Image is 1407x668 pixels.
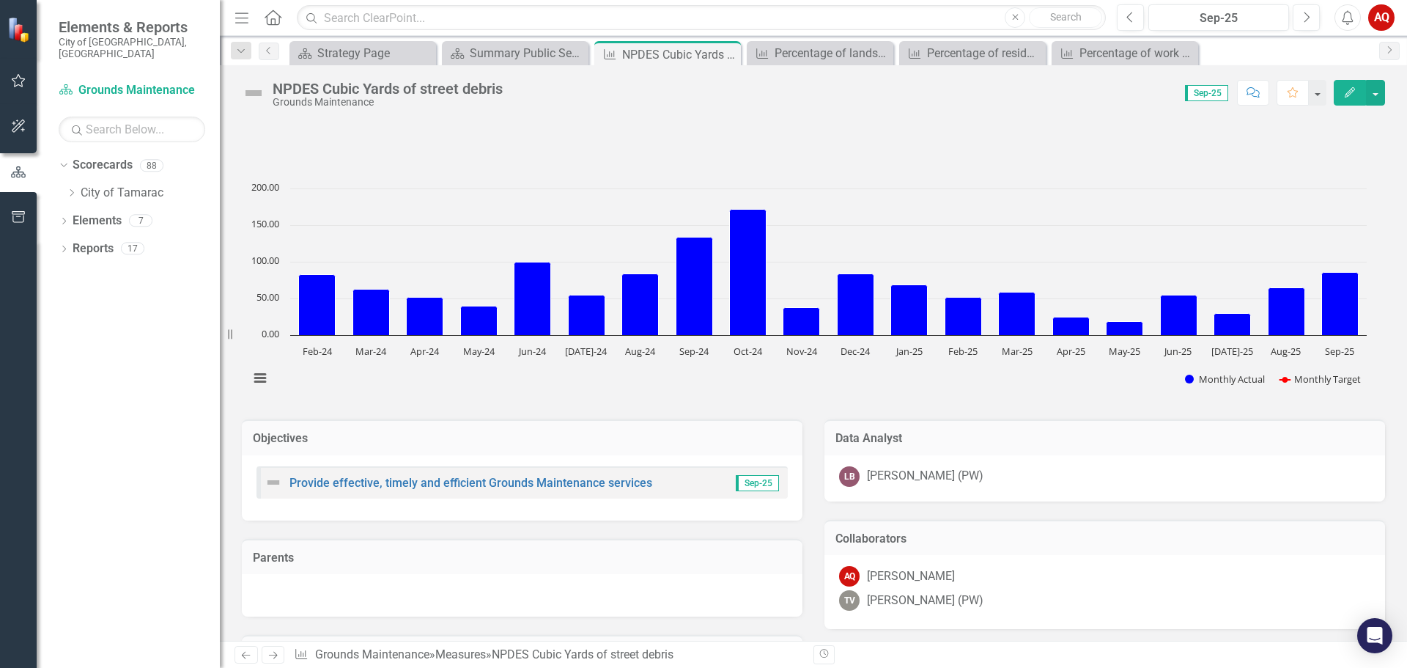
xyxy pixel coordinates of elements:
text: Nov-24 [786,345,818,358]
input: Search Below... [59,117,205,142]
text: Aug-25 [1271,345,1301,358]
button: Show Monthly Actual [1185,372,1264,386]
span: Search [1050,11,1082,23]
text: 0.00 [262,327,279,340]
text: Aug-24 [625,345,656,358]
text: Oct-24 [734,345,763,358]
div: Sep-25 [1153,10,1284,27]
path: Dec-24, 83.2. Monthly Actual. [838,274,874,336]
div: Percentage of resident complaints resolved within 24 hrs [927,44,1042,62]
a: Percentage of work orders completed in 48 hrs or less [1055,44,1194,62]
a: City of Tamarac [81,185,220,202]
text: Jun-25 [1163,345,1192,358]
button: Sep-25 [1148,4,1289,31]
img: ClearPoint Strategy [7,17,33,43]
text: Jan-25 [895,345,923,358]
div: » » [294,647,802,664]
a: Percentage of landscape permit Inspections completed within 24hrs [750,44,890,62]
a: Elements [73,213,122,230]
path: Sep-25, 85.28. Monthly Actual. [1322,273,1359,336]
span: Sep-25 [1185,85,1228,101]
span: Elements & Reports [59,18,205,36]
path: Jun-24, 99.89. Monthly Actual. [514,263,551,336]
svg: Interactive chart [242,181,1374,401]
text: 100.00 [251,254,279,267]
text: Jun-24 [517,345,547,358]
a: Strategy Page [293,44,432,62]
a: Scorecards [73,157,133,174]
text: 50.00 [256,290,279,304]
text: 150.00 [251,217,279,230]
path: Feb-25, 52. Monthly Actual. [945,298,982,336]
small: City of [GEOGRAPHIC_DATA], [GEOGRAPHIC_DATA] [59,36,205,60]
path: Mar-25, 58.28. Monthly Actual. [999,293,1035,336]
text: May-25 [1109,345,1140,358]
h3: Objectives [253,432,791,445]
h3: Data Analyst [835,432,1374,445]
div: Grounds Maintenance [273,97,503,108]
text: Apr-25 [1057,345,1085,358]
path: Aug-24, 83.2. Monthly Actual. [622,274,659,336]
path: Feb-24, 82.88. Monthly Actual. [299,275,336,336]
path: Jul-25, 29.12. Monthly Actual. [1214,314,1251,336]
a: Provide effective, timely and efficient Grounds Maintenance services [289,476,652,490]
div: [PERSON_NAME] [867,568,955,585]
text: Apr-24 [410,345,440,358]
text: Feb-25 [948,345,978,358]
path: Jan-25, 68.64. Monthly Actual. [891,285,928,336]
path: May-24, 39.52. Monthly Actual. [461,307,498,336]
div: [PERSON_NAME] (PW) [867,468,983,485]
text: Sep-25 [1325,345,1354,358]
path: Oct-24, 171.84. Monthly Actual. [730,210,767,336]
text: Mar-24 [355,345,387,358]
path: Jun-25, 54.08. Monthly Actual. [1161,296,1197,336]
div: Percentage of landscape permit Inspections completed within 24hrs [775,44,890,62]
path: Sep-24, 133.12. Monthly Actual. [676,238,713,336]
path: Apr-25, 24.96. Monthly Actual. [1053,318,1090,336]
div: Open Intercom Messenger [1357,618,1392,653]
div: LB [839,466,860,487]
path: Apr-24, 51.2. Monthly Actual. [407,298,443,336]
img: Not Defined [265,474,282,491]
div: 7 [129,215,152,227]
div: NPDES Cubic Yards of street debris [492,647,673,661]
text: [DATE]-25 [1211,345,1253,358]
img: Not Defined [242,81,265,105]
button: AQ [1368,4,1395,31]
span: Sep-25 [736,475,779,491]
div: Strategy Page [317,44,432,62]
text: Dec-24 [841,345,871,358]
a: Reports [73,241,114,257]
path: Mar-24, 62.4. Monthly Actual. [353,290,390,336]
a: Measures [435,647,486,661]
a: Grounds Maintenance [59,82,205,99]
h3: Collaborators [835,532,1374,546]
button: Show Monthly Target [1279,372,1361,386]
path: Jul-24, 54.08. Monthly Actual. [569,296,605,336]
text: 200.00 [251,180,279,194]
button: View chart menu, Chart [250,368,270,389]
a: Grounds Maintenance [315,647,429,661]
input: Search ClearPoint... [297,5,1106,31]
text: Feb-24 [303,345,333,358]
div: TV [839,590,860,611]
h3: Parents [253,551,791,565]
text: [DATE]-24 [565,345,608,358]
a: Percentage of resident complaints resolved within 24 hrs [903,44,1042,62]
div: Chart. Highcharts interactive chart. [242,181,1385,401]
div: Percentage of work orders completed in 48 hrs or less [1079,44,1194,62]
div: AQ [839,566,860,587]
path: Nov-24, 37.41. Monthly Actual. [783,308,820,336]
div: Summary Public Services/Grounds Maintenance - Program Description (5090) [470,44,585,62]
div: 88 [140,159,163,172]
div: 17 [121,243,144,255]
text: May-24 [463,345,495,358]
path: Aug-25, 64.48. Monthly Actual. [1268,288,1305,336]
button: Search [1029,7,1102,28]
text: Sep-24 [679,345,709,358]
div: [PERSON_NAME] (PW) [867,592,983,609]
div: NPDES Cubic Yards of street debris [622,45,737,64]
a: Summary Public Services/Grounds Maintenance - Program Description (5090) [446,44,585,62]
div: NPDES Cubic Yards of street debris [273,81,503,97]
